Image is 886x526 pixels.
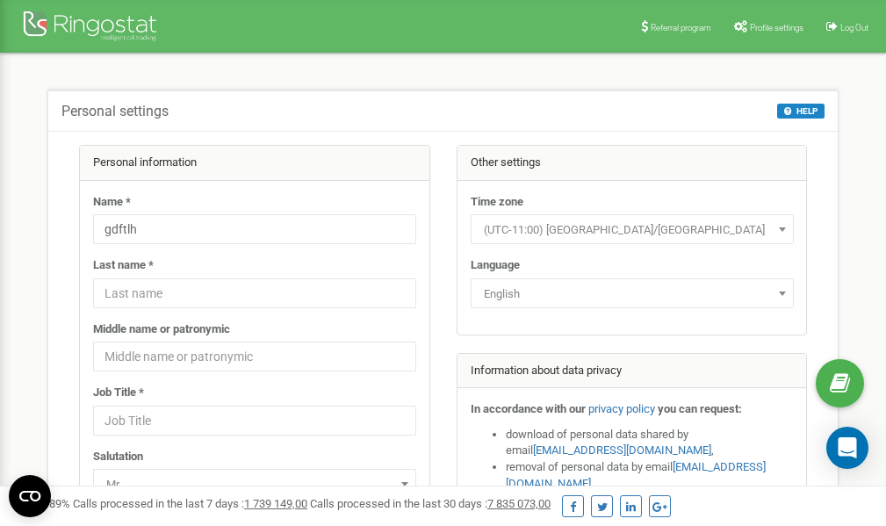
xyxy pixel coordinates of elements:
[457,146,807,181] div: Other settings
[457,354,807,389] div: Information about data privacy
[244,497,307,510] u: 1 739 149,00
[658,402,742,415] strong: you can request:
[93,214,416,244] input: Name
[471,402,586,415] strong: In accordance with our
[310,497,551,510] span: Calls processed in the last 30 days :
[506,459,794,492] li: removal of personal data by email ,
[80,146,429,181] div: Personal information
[61,104,169,119] h5: Personal settings
[93,406,416,436] input: Job Title
[93,449,143,465] label: Salutation
[93,278,416,308] input: Last name
[99,472,410,497] span: Mr.
[93,342,416,371] input: Middle name or patronymic
[777,104,825,119] button: HELP
[477,282,788,306] span: English
[93,257,154,274] label: Last name *
[588,402,655,415] a: privacy policy
[93,194,131,211] label: Name *
[840,23,868,32] span: Log Out
[477,218,788,242] span: (UTC-11:00) Pacific/Midway
[651,23,711,32] span: Referral program
[471,214,794,244] span: (UTC-11:00) Pacific/Midway
[93,469,416,499] span: Mr.
[73,497,307,510] span: Calls processed in the last 7 days :
[826,427,868,469] div: Open Intercom Messenger
[471,278,794,308] span: English
[506,427,794,459] li: download of personal data shared by email ,
[93,385,144,401] label: Job Title *
[93,321,230,338] label: Middle name or patronymic
[533,443,711,457] a: [EMAIL_ADDRESS][DOMAIN_NAME]
[471,257,520,274] label: Language
[9,475,51,517] button: Open CMP widget
[750,23,803,32] span: Profile settings
[487,497,551,510] u: 7 835 073,00
[471,194,523,211] label: Time zone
